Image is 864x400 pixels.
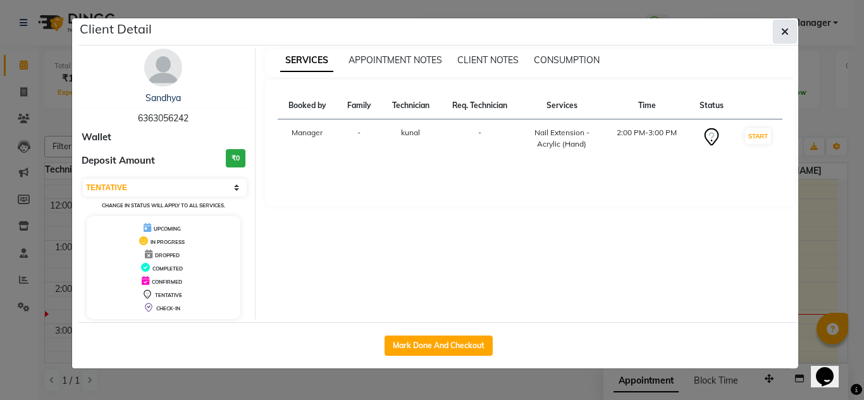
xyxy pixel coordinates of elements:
[80,20,152,39] h5: Client Detail
[156,305,180,312] span: CHECK-IN
[689,92,734,119] th: Status
[440,119,519,158] td: -
[138,112,188,124] span: 6363056242
[385,336,493,356] button: Mark Done And Checkout
[605,119,689,158] td: 2:00 PM-3:00 PM
[811,349,851,387] iframe: chat widget
[82,154,155,168] span: Deposit Amount
[457,54,519,66] span: CLIENT NOTES
[381,92,440,119] th: Technician
[349,54,442,66] span: APPOINTMENT NOTES
[152,265,183,272] span: COMPLETED
[151,239,185,245] span: IN PROGRESS
[152,279,182,285] span: CONFIRMED
[278,92,337,119] th: Booked by
[155,252,180,258] span: DROPPED
[745,128,771,144] button: START
[534,54,600,66] span: CONSUMPTION
[82,130,111,145] span: Wallet
[337,119,381,158] td: -
[527,127,597,150] div: Nail Extension - Acrylic (Hand)
[145,92,181,104] a: Sandhya
[519,92,605,119] th: Services
[154,226,181,232] span: UPCOMING
[155,292,182,298] span: TENTATIVE
[337,92,381,119] th: Family
[440,92,519,119] th: Req. Technician
[102,202,225,209] small: Change in status will apply to all services.
[226,149,245,167] h3: ₹0
[278,119,337,158] td: Manager
[280,49,333,72] span: SERVICES
[605,92,689,119] th: Time
[144,49,182,87] img: avatar
[401,128,420,137] span: kunal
